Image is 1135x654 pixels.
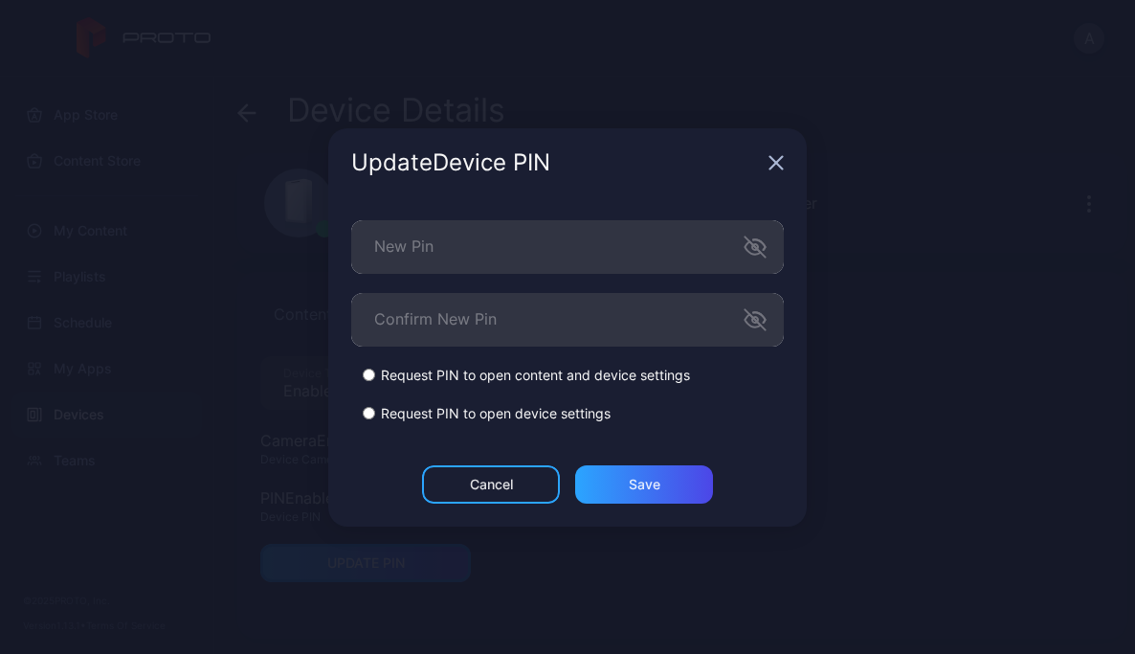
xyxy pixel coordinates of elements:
[744,308,767,331] button: Confirm New Pin
[629,477,660,492] div: Save
[575,465,713,504] button: Save
[381,366,690,385] label: Request PIN to open content and device settings
[351,293,784,347] input: Confirm New Pin
[422,465,560,504] button: Cancel
[470,477,513,492] div: Cancel
[351,220,784,274] input: New Pin
[351,151,761,174] div: Update Device PIN
[381,404,611,423] label: Request PIN to open device settings
[744,236,767,259] button: New Pin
